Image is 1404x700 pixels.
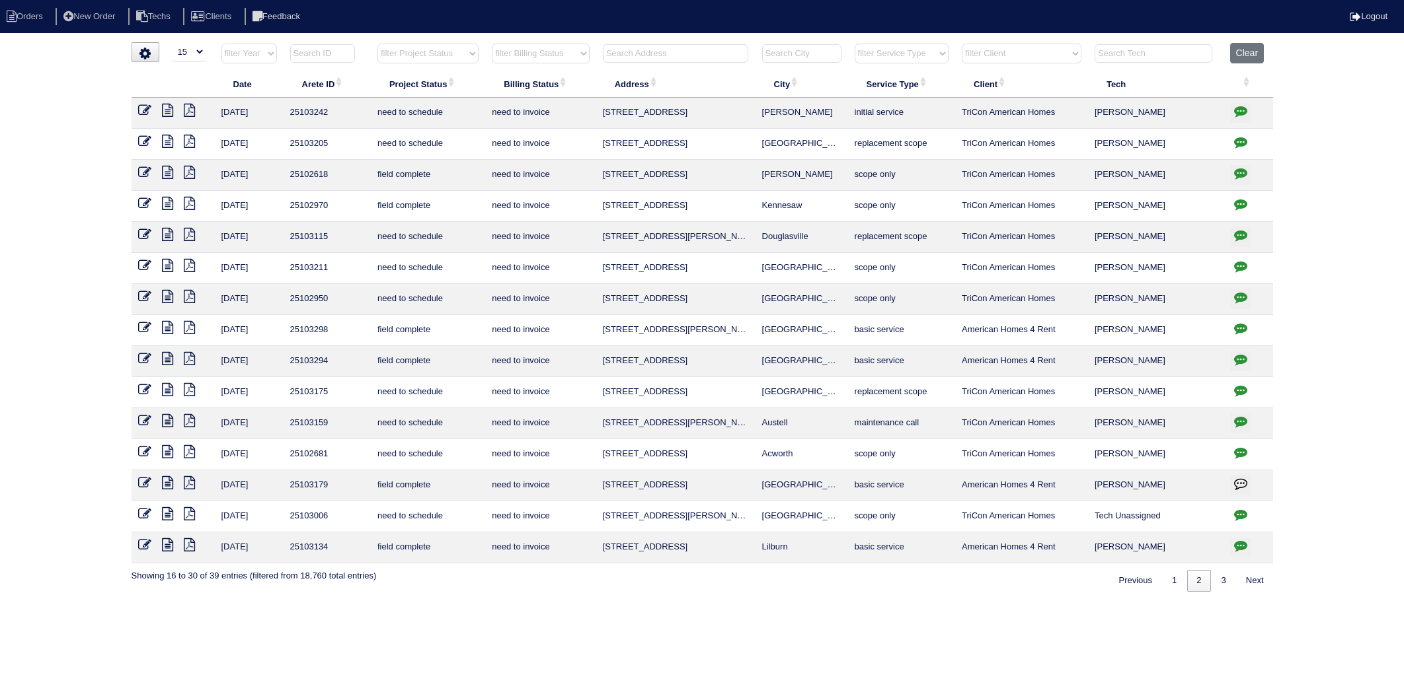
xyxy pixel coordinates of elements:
td: field complete [371,346,485,377]
td: Lilburn [756,532,848,563]
a: Previous [1109,570,1161,592]
td: [PERSON_NAME] [1088,160,1224,191]
td: American Homes 4 Rent [955,532,1088,563]
td: [STREET_ADDRESS][PERSON_NAME] [596,408,756,439]
td: [DATE] [215,222,284,253]
td: [PERSON_NAME] [1088,253,1224,284]
td: field complete [371,470,485,501]
td: Douglasville [756,222,848,253]
li: Techs [128,8,181,26]
a: 3 [1212,570,1235,592]
td: 25103006 [284,501,371,532]
a: Clients [183,11,242,21]
td: need to invoice [485,98,596,129]
td: need to schedule [371,129,485,160]
td: scope only [848,439,955,470]
td: field complete [371,532,485,563]
td: [PERSON_NAME] [1088,191,1224,222]
td: [PERSON_NAME] [1088,470,1224,501]
td: [DATE] [215,377,284,408]
td: 25103205 [284,129,371,160]
td: need to invoice [485,470,596,501]
td: [GEOGRAPHIC_DATA] [756,470,848,501]
td: American Homes 4 Rent [955,315,1088,346]
td: field complete [371,315,485,346]
td: TriCon American Homes [955,377,1088,408]
td: basic service [848,346,955,377]
td: need to invoice [485,191,596,222]
td: scope only [848,284,955,315]
td: [DATE] [215,501,284,532]
td: 25103175 [284,377,371,408]
td: [STREET_ADDRESS] [596,253,756,284]
td: TriCon American Homes [955,408,1088,439]
td: need to invoice [485,439,596,470]
td: 25102618 [284,160,371,191]
td: 25103159 [284,408,371,439]
td: need to invoice [485,501,596,532]
td: [DATE] [215,408,284,439]
td: need to invoice [485,222,596,253]
td: [PERSON_NAME] [1088,129,1224,160]
td: Kennesaw [756,191,848,222]
td: 25102970 [284,191,371,222]
td: [STREET_ADDRESS] [596,284,756,315]
td: [PERSON_NAME] [1088,222,1224,253]
input: Search City [762,44,841,63]
td: Acworth [756,439,848,470]
td: need to schedule [371,408,485,439]
td: need to schedule [371,284,485,315]
td: basic service [848,532,955,563]
td: [PERSON_NAME] [1088,377,1224,408]
td: replacement scope [848,222,955,253]
td: 25103242 [284,98,371,129]
td: Tech Unassigned [1088,501,1224,532]
td: [DATE] [215,253,284,284]
td: scope only [848,501,955,532]
td: [GEOGRAPHIC_DATA] [756,346,848,377]
td: American Homes 4 Rent [955,346,1088,377]
a: Next [1237,570,1273,592]
td: [GEOGRAPHIC_DATA] [756,501,848,532]
td: [DATE] [215,191,284,222]
td: basic service [848,315,955,346]
td: [DATE] [215,160,284,191]
td: TriCon American Homes [955,191,1088,222]
td: [PERSON_NAME] [1088,532,1224,563]
td: need to invoice [485,408,596,439]
th: Address: activate to sort column ascending [596,70,756,98]
td: scope only [848,253,955,284]
td: Austell [756,408,848,439]
td: [STREET_ADDRESS][PERSON_NAME] [596,222,756,253]
td: [STREET_ADDRESS] [596,532,756,563]
td: need to schedule [371,439,485,470]
td: [PERSON_NAME] [1088,98,1224,129]
td: need to schedule [371,98,485,129]
th: Arete ID: activate to sort column ascending [284,70,371,98]
th: Service Type: activate to sort column ascending [848,70,955,98]
td: [STREET_ADDRESS] [596,439,756,470]
td: 25103294 [284,346,371,377]
td: TriCon American Homes [955,253,1088,284]
td: [DATE] [215,129,284,160]
td: need to invoice [485,284,596,315]
th: Tech [1088,70,1224,98]
td: [GEOGRAPHIC_DATA] [756,284,848,315]
td: TriCon American Homes [955,284,1088,315]
input: Search Address [603,44,748,63]
td: [DATE] [215,315,284,346]
td: [STREET_ADDRESS][PERSON_NAME] [596,501,756,532]
td: 25102950 [284,284,371,315]
td: initial service [848,98,955,129]
td: [PERSON_NAME] [1088,284,1224,315]
td: [STREET_ADDRESS] [596,377,756,408]
td: TriCon American Homes [955,160,1088,191]
td: scope only [848,191,955,222]
a: 1 [1163,570,1186,592]
li: Clients [183,8,242,26]
td: need to invoice [485,160,596,191]
td: 25103115 [284,222,371,253]
td: replacement scope [848,377,955,408]
td: scope only [848,160,955,191]
td: 25103134 [284,532,371,563]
